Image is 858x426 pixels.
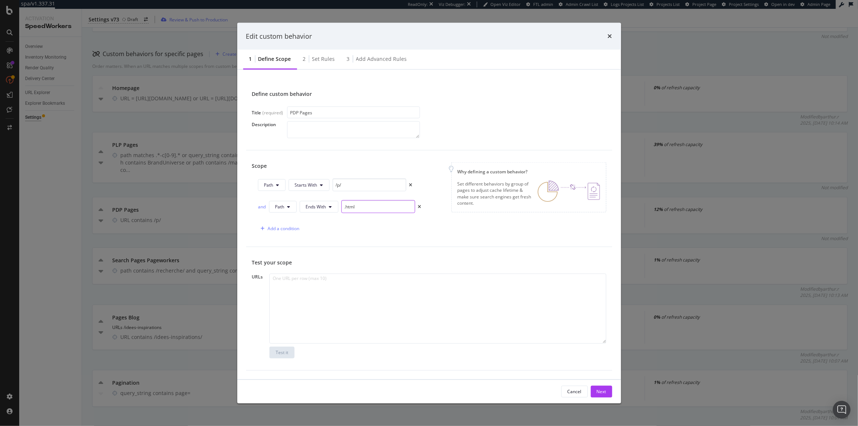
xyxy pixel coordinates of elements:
div: times [418,204,421,209]
span: Path [275,204,285,210]
div: Test your scope [252,259,606,266]
div: Open Intercom Messenger [833,401,851,419]
div: Edit custom behavior [246,31,312,41]
div: Define scope [258,55,291,63]
img: DEDJSpvk.png [538,181,600,202]
div: URLs [252,274,270,280]
div: Title [252,110,261,116]
div: Cancel [568,388,582,395]
div: Add a condition [268,225,300,232]
div: 3 [347,55,350,63]
div: 2 [303,55,306,63]
div: Test it [276,349,288,356]
div: Set different behaviors by group of pages to adjust cache lifetime & make sure search engines get... [458,181,532,206]
span: Ends With [306,204,326,210]
button: Starts With [289,179,330,191]
div: Why defining a custom behavior? [458,169,600,175]
div: modal [237,22,621,404]
button: Test it [269,347,294,359]
button: Path [258,179,286,191]
span: Starts With [295,182,317,188]
button: Cancel [561,386,588,398]
span: Path [264,182,273,188]
button: Ends With [300,201,338,212]
div: Next [597,388,606,395]
div: times [608,31,612,41]
button: Path [269,201,297,212]
div: Add advanced rules [356,55,407,63]
div: times [409,183,413,187]
div: and [258,204,266,210]
div: (required) [263,110,283,116]
div: Set rules [312,55,335,63]
div: 1 [249,55,252,63]
div: Define custom behavior [252,90,606,98]
div: Scope [252,162,421,170]
div: Description [252,121,287,128]
button: Next [591,386,612,398]
button: Add a condition [258,222,300,234]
